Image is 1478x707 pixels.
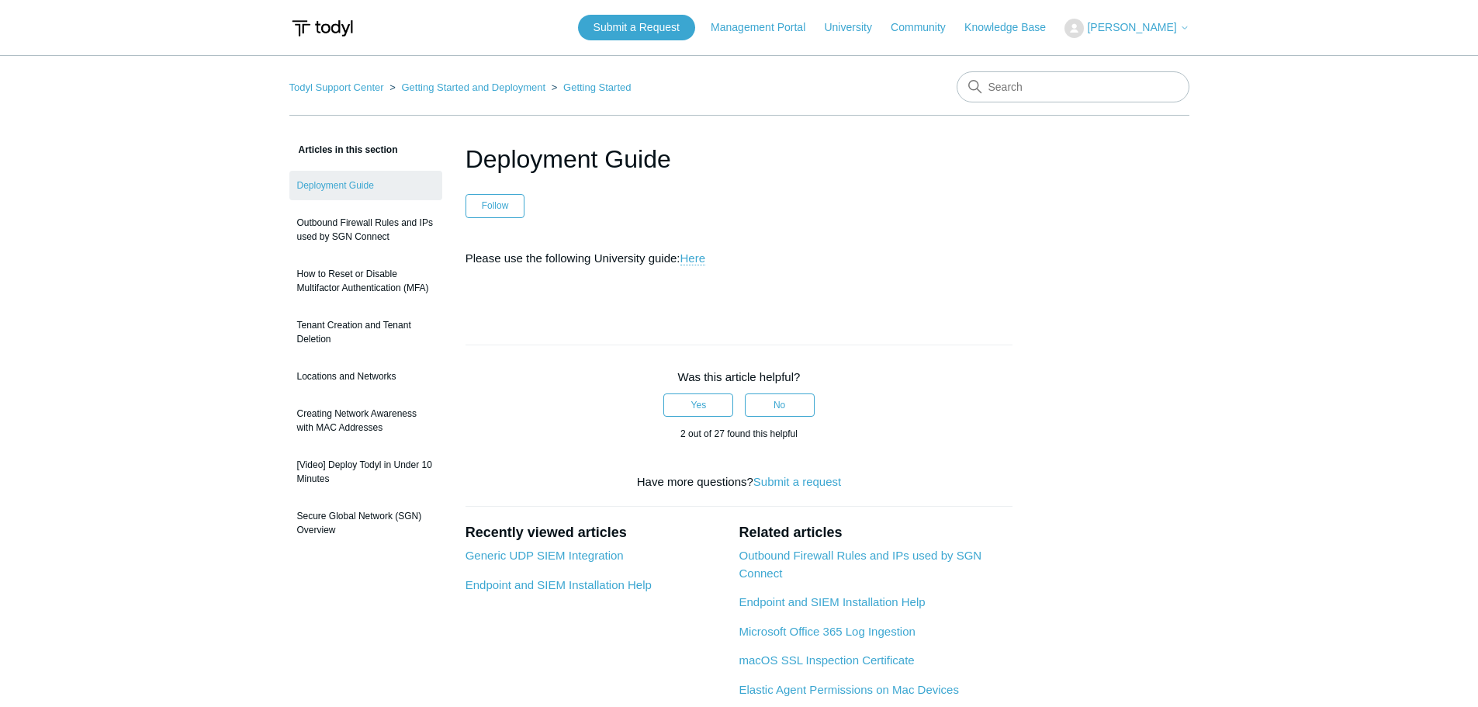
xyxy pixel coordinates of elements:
a: Getting Started [563,81,631,93]
h1: Deployment Guide [466,140,1013,178]
a: Locations and Networks [289,362,442,391]
a: Here [680,251,706,265]
span: Articles in this section [289,144,398,155]
span: Was this article helpful? [678,370,801,383]
a: Generic UDP SIEM Integration [466,549,624,562]
button: This article was helpful [663,393,733,417]
button: This article was not helpful [745,393,815,417]
a: Microsoft Office 365 Log Ingestion [739,625,915,638]
a: Outbound Firewall Rules and IPs used by SGN Connect [289,208,442,251]
li: Getting Started [549,81,632,93]
a: Submit a Request [578,15,695,40]
span: [PERSON_NAME] [1087,21,1176,33]
a: [Video] Deploy Todyl in Under 10 Minutes [289,450,442,494]
a: Deployment Guide [289,171,442,200]
a: Endpoint and SIEM Installation Help [466,578,652,591]
p: Please use the following University guide: [466,249,1013,268]
h2: Related articles [739,522,1012,543]
a: University [824,19,887,36]
a: Community [891,19,961,36]
a: Todyl Support Center [289,81,384,93]
button: [PERSON_NAME] [1064,19,1189,38]
span: 2 out of 27 found this helpful [680,428,798,439]
a: Elastic Agent Permissions on Mac Devices [739,683,958,696]
a: How to Reset or Disable Multifactor Authentication (MFA) [289,259,442,303]
a: Creating Network Awareness with MAC Addresses [289,399,442,442]
img: Todyl Support Center Help Center home page [289,14,355,43]
a: Getting Started and Deployment [401,81,545,93]
h2: Recently viewed articles [466,522,724,543]
a: Knowledge Base [964,19,1061,36]
li: Getting Started and Deployment [386,81,549,93]
input: Search [957,71,1189,102]
a: Secure Global Network (SGN) Overview [289,501,442,545]
a: macOS SSL Inspection Certificate [739,653,914,667]
a: Tenant Creation and Tenant Deletion [289,310,442,354]
div: Have more questions? [466,473,1013,491]
a: Endpoint and SIEM Installation Help [739,595,925,608]
a: Submit a request [753,475,841,488]
button: Follow Article [466,194,525,217]
li: Todyl Support Center [289,81,387,93]
a: Outbound Firewall Rules and IPs used by SGN Connect [739,549,981,580]
a: Management Portal [711,19,821,36]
